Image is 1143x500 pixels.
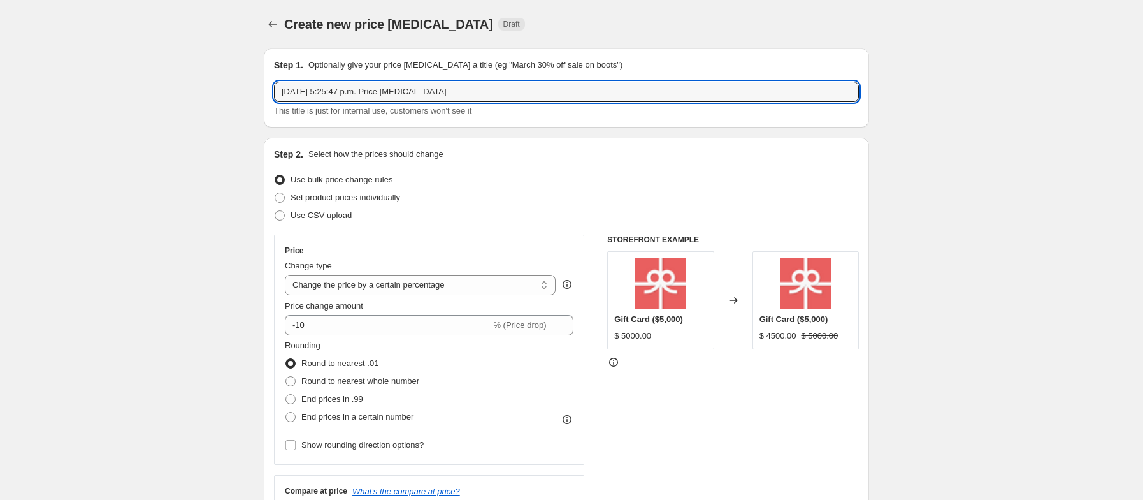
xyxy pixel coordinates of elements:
[291,193,400,202] span: Set product prices individually
[285,246,303,256] h3: Price
[503,19,520,29] span: Draft
[264,15,282,33] button: Price change jobs
[301,376,419,386] span: Round to nearest whole number
[308,148,443,161] p: Select how the prices should change
[284,17,493,31] span: Create new price [MEDICAL_DATA]
[285,301,363,311] span: Price change amount
[274,59,303,71] h2: Step 1.
[635,258,686,309] img: e38bd83af578077b65a31424bd24d085_80x.png
[759,330,796,342] div: $ 4500.00
[274,106,471,115] span: This title is just for internal use, customers won't see it
[301,440,424,450] span: Show rounding direction options?
[274,82,859,102] input: 30% off holiday sale
[308,59,622,71] p: Optionally give your price [MEDICAL_DATA] a title (eg "March 30% off sale on boots")
[285,315,491,335] input: -15
[274,148,303,161] h2: Step 2.
[285,261,332,270] span: Change type
[607,235,859,245] h6: STOREFRONT EXAMPLE
[291,175,392,184] span: Use bulk price change rules
[561,278,573,291] div: help
[291,210,352,220] span: Use CSV upload
[301,358,378,368] span: Round to nearest .01
[301,394,363,404] span: End prices in .99
[285,341,320,350] span: Rounding
[614,330,651,342] div: $ 5000.00
[801,330,838,342] strike: $ 5000.00
[493,320,546,330] span: % (Price drop)
[285,486,347,496] h3: Compare at price
[759,314,828,324] span: Gift Card ($5,000)
[780,258,831,309] img: e38bd83af578077b65a31424bd24d085_80x.png
[301,412,413,422] span: End prices in a certain number
[614,314,683,324] span: Gift Card ($5,000)
[352,487,460,496] button: What's the compare at price?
